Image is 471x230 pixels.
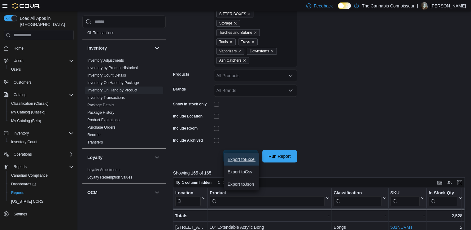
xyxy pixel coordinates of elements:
[87,117,120,122] span: Product Expirations
[227,150,254,162] span: Export
[429,190,457,196] div: In Stock Qty
[14,80,32,85] span: Customers
[430,2,466,10] p: [PERSON_NAME]
[216,48,244,55] span: Vaporizers
[446,179,453,186] button: Display options
[9,138,74,146] span: Inventory Count
[251,40,255,44] button: Remove Trays from selection in this group
[11,173,48,178] span: Canadian Compliance
[9,198,74,205] span: Washington CCRS
[456,179,463,186] button: Enter fullscreen
[6,108,76,117] button: My Catalog (Classic)
[228,169,255,174] span: Export to Csv
[219,48,237,54] span: Vaporizers
[11,163,29,170] button: Reports
[87,88,137,93] span: Inventory On Hand by Product
[1,210,76,219] button: Settings
[11,199,43,204] span: [US_STATE] CCRS
[87,125,116,130] span: Purchase Orders
[87,58,124,63] a: Inventory Adjustments
[87,95,125,100] a: Inventory Transactions
[173,87,186,92] label: Brands
[9,100,51,107] a: Classification (Classic)
[223,180,240,185] span: Sort fields
[9,108,74,116] span: My Catalog (Classic)
[9,189,74,197] span: Reports
[1,150,76,159] button: Operations
[153,44,161,52] button: Inventory
[429,190,462,206] button: In Stock Qty
[14,212,27,217] span: Settings
[1,56,76,65] button: Users
[9,100,74,107] span: Classification (Classic)
[9,108,48,116] a: My Catalog (Classic)
[224,166,259,178] button: Export toCsv
[9,138,40,146] a: Inventory Count
[87,45,107,51] h3: Inventory
[224,153,259,166] button: Export toExcel
[11,57,74,64] span: Users
[219,20,232,26] span: Storage
[229,40,233,44] button: Remove Tools from selection in this group
[87,110,114,115] span: Package History
[153,189,161,196] button: OCM
[247,48,277,55] span: Downstems
[173,72,189,77] label: Products
[429,212,462,219] div: 2,528
[210,190,325,196] div: Product
[11,79,34,86] a: Customers
[11,78,74,86] span: Customers
[11,57,26,64] button: Users
[87,154,152,161] button: Loyalty
[11,91,74,99] span: Catalog
[9,180,38,188] a: Dashboards
[173,126,198,131] label: Include Room
[390,190,425,206] button: SKU
[314,3,333,9] span: Feedback
[87,103,114,107] a: Package Details
[390,225,412,230] a: 5J1NCVMT
[436,179,443,186] button: Keyboard shortcuts
[14,92,26,97] span: Catalog
[421,2,428,10] div: Candice Flynt
[9,66,74,73] span: Users
[219,57,242,64] span: Ash Catchers
[14,164,27,169] span: Reports
[12,3,40,9] img: Cova
[87,175,132,180] span: Loyalty Redemption Values
[14,131,29,136] span: Inventory
[173,114,203,119] label: Include Location
[288,88,293,93] button: Open list of options
[334,212,386,219] div: -
[17,15,74,28] span: Load All Apps in [GEOGRAPHIC_DATA]
[228,182,255,187] span: Export to Json
[87,73,126,77] a: Inventory Count Details
[9,198,46,205] a: [US_STATE] CCRS
[216,38,236,45] span: Tools
[247,12,251,16] button: Remove SIFTER BOXES from selection in this group
[82,166,166,184] div: Loyalty
[87,140,103,144] a: Transfers
[11,91,29,99] button: Catalog
[9,189,27,197] a: Reports
[87,168,120,172] a: Loyalty Adjustments
[11,130,74,137] span: Inventory
[87,31,114,35] a: GL Transactions
[210,190,325,206] div: Product
[215,179,242,186] button: Sort fields
[219,29,252,36] span: Torches and Butane
[6,99,76,108] button: Classification (Classic)
[14,46,24,51] span: Home
[9,117,74,125] span: My Catalog (Beta)
[223,150,258,162] button: Export
[9,180,74,188] span: Dashboards
[11,151,34,158] button: Operations
[6,197,76,206] button: [US_STATE] CCRS
[219,11,246,17] span: SIFTER BOXES
[6,171,76,180] button: Canadian Compliance
[390,212,425,219] div: -
[6,138,76,146] button: Inventory Count
[270,49,274,53] button: Remove Downstems from selection in this group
